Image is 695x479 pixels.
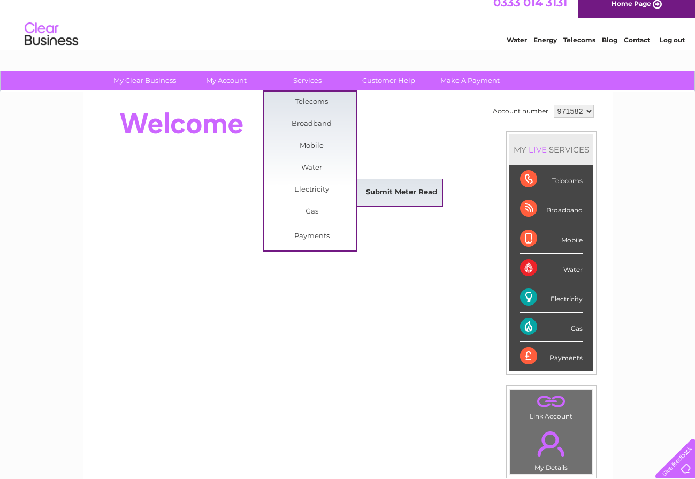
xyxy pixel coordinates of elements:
[101,71,189,90] a: My Clear Business
[510,389,593,423] td: Link Account
[509,134,593,165] div: MY SERVICES
[533,45,557,54] a: Energy
[624,45,650,54] a: Contact
[345,71,433,90] a: Customer Help
[268,157,356,179] a: Water
[268,179,356,201] a: Electricity
[520,224,583,254] div: Mobile
[357,182,446,203] a: Submit Meter Read
[660,45,685,54] a: Log out
[268,113,356,135] a: Broadband
[520,194,583,224] div: Broadband
[95,6,601,52] div: Clear Business is a trading name of Verastar Limited (registered in [GEOGRAPHIC_DATA] No. 3667643...
[24,28,79,60] img: logo.png
[268,92,356,113] a: Telecoms
[513,392,590,411] a: .
[268,135,356,157] a: Mobile
[268,226,356,247] a: Payments
[513,425,590,462] a: .
[526,145,549,155] div: LIVE
[182,71,270,90] a: My Account
[510,422,593,475] td: My Details
[507,45,527,54] a: Water
[563,45,595,54] a: Telecoms
[426,71,514,90] a: Make A Payment
[493,5,567,19] a: 0333 014 3131
[490,102,551,120] td: Account number
[602,45,617,54] a: Blog
[520,165,583,194] div: Telecoms
[520,283,583,313] div: Electricity
[268,201,356,223] a: Gas
[263,71,352,90] a: Services
[520,254,583,283] div: Water
[520,342,583,371] div: Payments
[520,313,583,342] div: Gas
